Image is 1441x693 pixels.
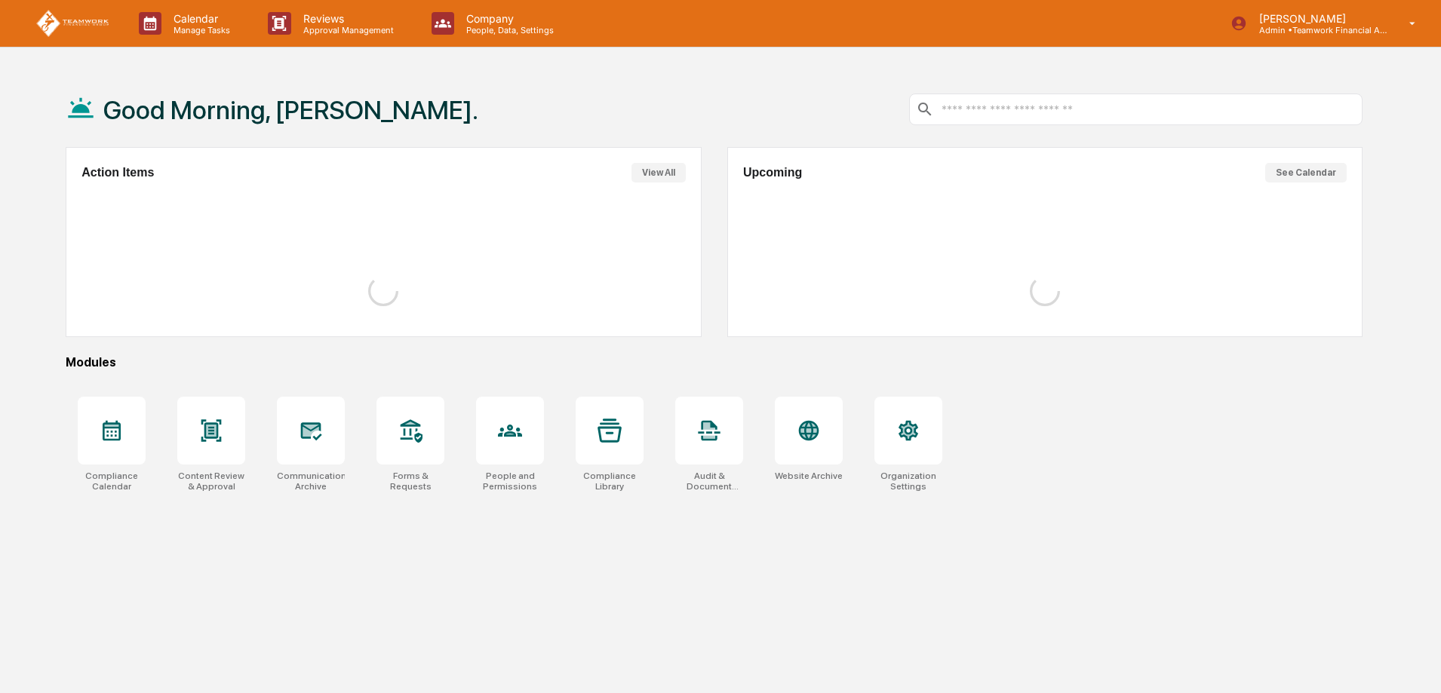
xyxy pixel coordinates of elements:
div: Content Review & Approval [177,471,245,492]
img: logo [36,10,109,38]
h2: Action Items [81,166,154,179]
div: People and Permissions [476,471,544,492]
p: Company [454,12,561,25]
div: Communications Archive [277,471,345,492]
div: Website Archive [775,471,843,481]
div: Audit & Document Logs [675,471,743,492]
h2: Upcoming [743,166,802,179]
p: [PERSON_NAME] [1247,12,1387,25]
h1: Good Morning, [PERSON_NAME]. [103,95,478,125]
p: Admin • Teamwork Financial Advisors [1247,25,1387,35]
p: Manage Tasks [161,25,238,35]
div: Forms & Requests [376,471,444,492]
button: View All [631,163,686,182]
div: Organization Settings [874,471,942,492]
div: Compliance Calendar [78,471,146,492]
p: Calendar [161,12,238,25]
div: Modules [66,355,1363,369]
button: See Calendar [1265,163,1347,182]
p: People, Data, Settings [454,25,561,35]
p: Reviews [291,12,401,25]
p: Approval Management [291,25,401,35]
div: Compliance Library [576,471,644,492]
